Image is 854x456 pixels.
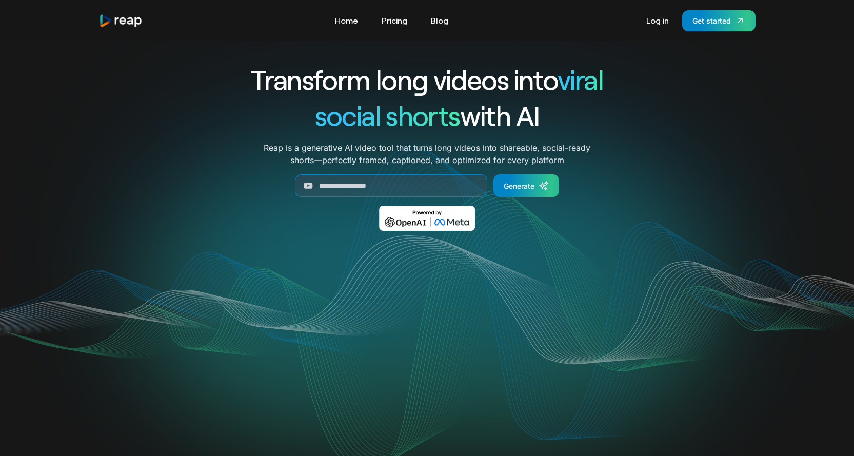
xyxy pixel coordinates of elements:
[376,12,412,29] a: Pricing
[641,12,674,29] a: Log in
[264,142,590,166] p: Reap is a generative AI video tool that turns long videos into shareable, social-ready shorts—per...
[504,181,534,191] div: Generate
[214,62,641,97] h1: Transform long videos into
[214,174,641,197] form: Generate Form
[692,15,731,26] div: Get started
[493,174,559,197] a: Generate
[99,14,143,28] img: reap logo
[315,98,460,132] span: social shorts
[682,10,756,31] a: Get started
[558,63,603,96] span: viral
[214,97,641,133] h1: with AI
[379,206,475,231] img: Powered by OpenAI & Meta
[426,12,453,29] a: Blog
[330,12,363,29] a: Home
[221,246,633,452] video: Your browser does not support the video tag.
[99,14,143,28] a: home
